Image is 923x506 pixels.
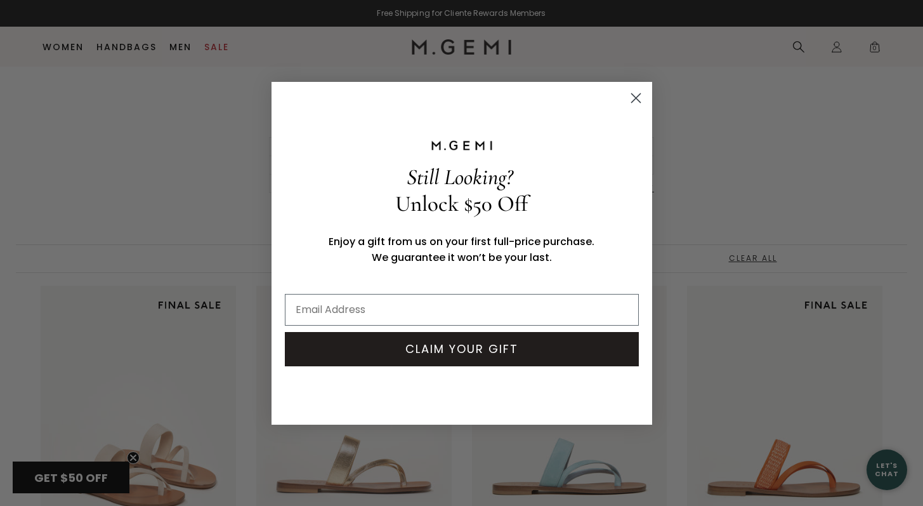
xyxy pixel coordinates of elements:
[407,164,513,190] span: Still Looking?
[285,332,639,366] button: CLAIM YOUR GIFT
[625,87,647,109] button: Close dialog
[285,294,639,326] input: Email Address
[329,234,594,265] span: Enjoy a gift from us on your first full-price purchase. We guarantee it won’t be your last.
[395,190,528,217] span: Unlock $50 Off
[430,140,494,151] img: M.GEMI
